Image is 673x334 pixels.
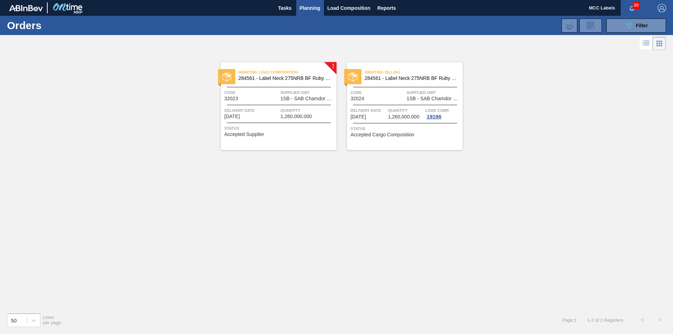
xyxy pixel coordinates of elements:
[224,96,238,101] span: 32023
[351,125,461,132] span: Status
[587,318,623,323] span: 1 - 2 of 2 Registers
[388,114,420,120] span: 1,260,000.000
[11,317,17,323] div: 50
[9,5,43,11] img: TNhmsLtSVTkK8tSr43FrP2fwEKptu5GPRR3wAAAABJRU5ErkJggg==
[425,107,449,114] span: Load Comp.
[7,21,112,29] h1: Orders
[606,19,666,33] button: Filter
[336,62,463,150] a: statusAwaiting Billing284561 - Label Neck 275NRB BF Ruby PUCode32024Supplied Unit1SB - SAB Chamdo...
[280,96,335,101] span: 1SB - SAB Chamdor Brewery
[562,19,577,33] div: Import Order Negotiation
[238,69,336,76] span: Awaiting Load Composition
[280,89,335,96] span: Supplied Unit
[277,4,293,12] span: Tasks
[351,96,364,101] span: 32024
[224,125,335,132] span: Status
[224,114,240,119] span: 09/25/2025
[658,4,666,12] img: Logout
[634,311,651,329] button: <
[238,76,331,81] span: 284561 - Label Neck 275NRB BF Ruby PU
[351,114,366,120] span: 09/25/2025
[348,72,358,81] img: status
[300,4,320,12] span: Planning
[224,107,279,114] span: Delivery Date
[653,37,666,50] div: Card Vision
[579,19,602,33] div: Order Review Request
[425,107,461,120] a: Load Comp.19198
[351,132,414,137] span: Accepted Cargo Composition
[407,89,461,96] span: Supplied Unit
[407,96,461,101] span: 1SB - SAB Chamdor Brewery
[280,107,335,114] span: Quantity
[210,62,336,150] a: !statusAwaiting Load Composition284561 - Label Neck 275NRB BF Ruby PUCode32023Supplied Unit1SB - ...
[351,107,386,114] span: Delivery Date
[651,311,669,329] button: >
[351,89,405,96] span: Code
[327,4,371,12] span: Load Composition
[425,114,443,120] div: 19198
[43,315,61,325] span: Lines per page
[280,114,312,119] span: 1,260,000.000
[388,107,424,114] span: Quantity
[378,4,396,12] span: Reports
[224,132,264,137] span: Accepted Supplier
[562,318,577,323] span: Page : 1
[640,37,653,50] div: List Vision
[365,76,457,81] span: 284561 - Label Neck 275NRB BF Ruby PU
[224,89,279,96] span: Code
[222,72,231,81] img: status
[621,3,643,13] button: Notifications
[633,1,640,9] span: 89
[636,23,648,28] span: Filter
[365,69,463,76] span: Awaiting Billing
